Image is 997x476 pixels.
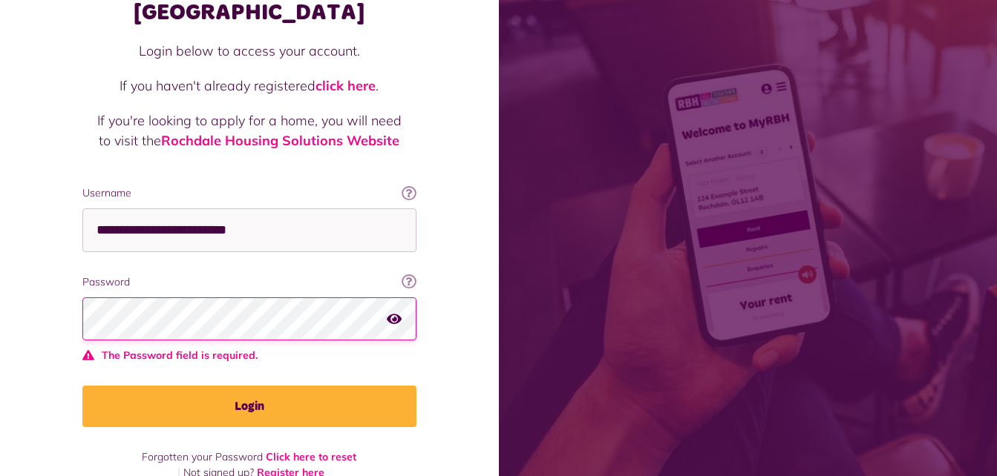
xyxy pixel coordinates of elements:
[82,348,416,363] span: The Password field is required.
[97,41,402,61] p: Login below to access your account.
[97,76,402,96] p: If you haven't already registered .
[161,132,399,149] a: Rochdale Housing Solutions Website
[82,185,416,201] label: Username
[142,450,263,463] span: Forgotten your Password
[82,386,416,427] button: Login
[97,110,402,151] p: If you're looking to apply for a home, you will need to visit the
[266,450,356,463] a: Click here to reset
[82,274,416,290] label: Password
[316,77,376,94] a: click here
